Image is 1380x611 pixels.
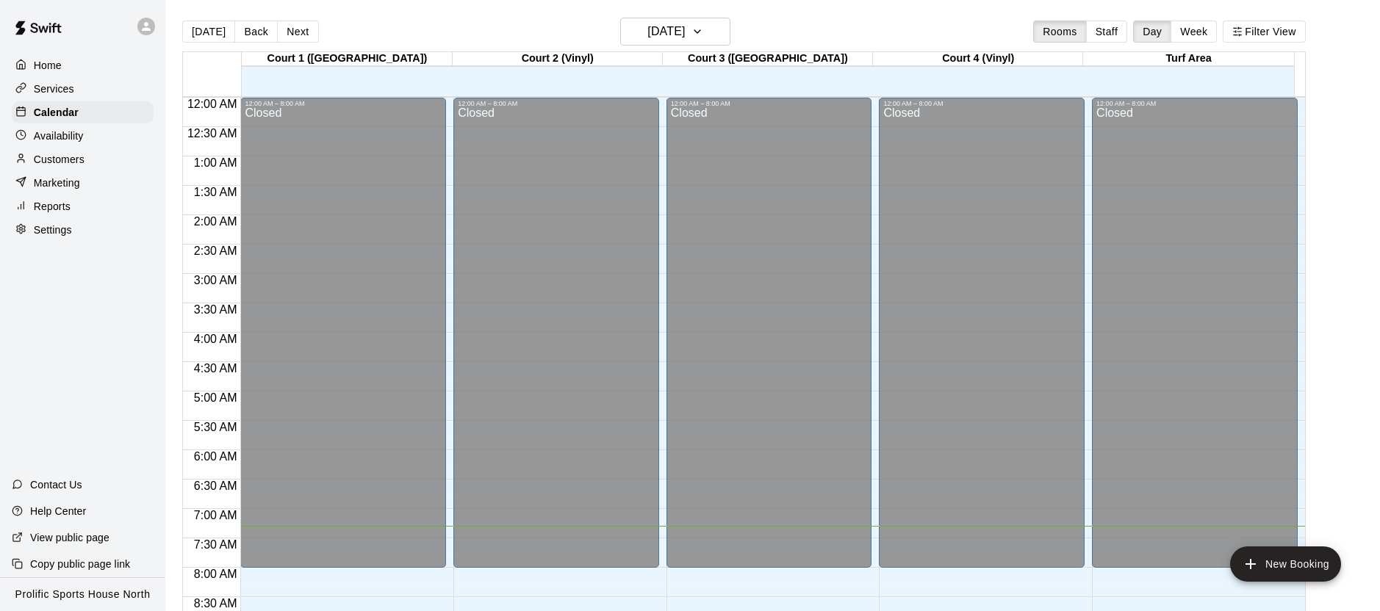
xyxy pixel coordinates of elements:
[245,100,442,107] div: 12:00 AM – 8:00 AM
[190,303,241,316] span: 3:30 AM
[34,152,85,167] p: Customers
[190,480,241,492] span: 6:30 AM
[30,530,109,545] p: View public page
[666,98,872,568] div: 12:00 AM – 8:00 AM: Closed
[34,58,62,73] p: Home
[34,223,72,237] p: Settings
[184,98,241,110] span: 12:00 AM
[458,100,655,107] div: 12:00 AM – 8:00 AM
[12,54,154,76] a: Home
[190,597,241,610] span: 8:30 AM
[1083,52,1293,66] div: Turf Area
[190,391,241,404] span: 5:00 AM
[190,274,241,286] span: 3:00 AM
[873,52,1083,66] div: Court 4 (Vinyl)
[12,195,154,217] a: Reports
[34,176,80,190] p: Marketing
[190,509,241,521] span: 7:00 AM
[30,557,130,571] p: Copy public page link
[190,568,241,580] span: 8:00 AM
[15,587,151,602] p: Prolific Sports House North
[190,362,241,375] span: 4:30 AM
[30,504,86,518] p: Help Center
[30,477,82,492] p: Contact Us
[182,21,235,43] button: [DATE]
[1096,107,1293,573] div: Closed
[190,156,241,169] span: 1:00 AM
[1096,100,1293,107] div: 12:00 AM – 8:00 AM
[1086,21,1128,43] button: Staff
[663,52,873,66] div: Court 3 ([GEOGRAPHIC_DATA])
[1223,21,1305,43] button: Filter View
[190,333,241,345] span: 4:00 AM
[12,101,154,123] a: Calendar
[190,450,241,463] span: 6:00 AM
[34,82,74,96] p: Services
[190,215,241,228] span: 2:00 AM
[1171,21,1217,43] button: Week
[453,98,659,568] div: 12:00 AM – 8:00 AM: Closed
[12,78,154,100] a: Services
[190,186,241,198] span: 1:30 AM
[277,21,318,43] button: Next
[458,107,655,573] div: Closed
[34,199,71,214] p: Reports
[1230,546,1341,582] button: add
[242,52,452,66] div: Court 1 ([GEOGRAPHIC_DATA])
[184,127,241,140] span: 12:30 AM
[190,538,241,551] span: 7:30 AM
[12,172,154,194] a: Marketing
[1033,21,1086,43] button: Rooms
[671,100,868,107] div: 12:00 AM – 8:00 AM
[879,98,1085,568] div: 12:00 AM – 8:00 AM: Closed
[234,21,278,43] button: Back
[620,18,730,46] button: [DATE]
[190,421,241,433] span: 5:30 AM
[12,148,154,170] a: Customers
[647,21,685,42] h6: [DATE]
[883,107,1080,573] div: Closed
[1133,21,1171,43] button: Day
[12,219,154,241] a: Settings
[883,100,1080,107] div: 12:00 AM – 8:00 AM
[245,107,442,573] div: Closed
[34,129,84,143] p: Availability
[240,98,446,568] div: 12:00 AM – 8:00 AM: Closed
[190,245,241,257] span: 2:30 AM
[34,105,79,120] p: Calendar
[12,125,154,147] a: Availability
[671,107,868,573] div: Closed
[453,52,663,66] div: Court 2 (Vinyl)
[1092,98,1298,568] div: 12:00 AM – 8:00 AM: Closed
